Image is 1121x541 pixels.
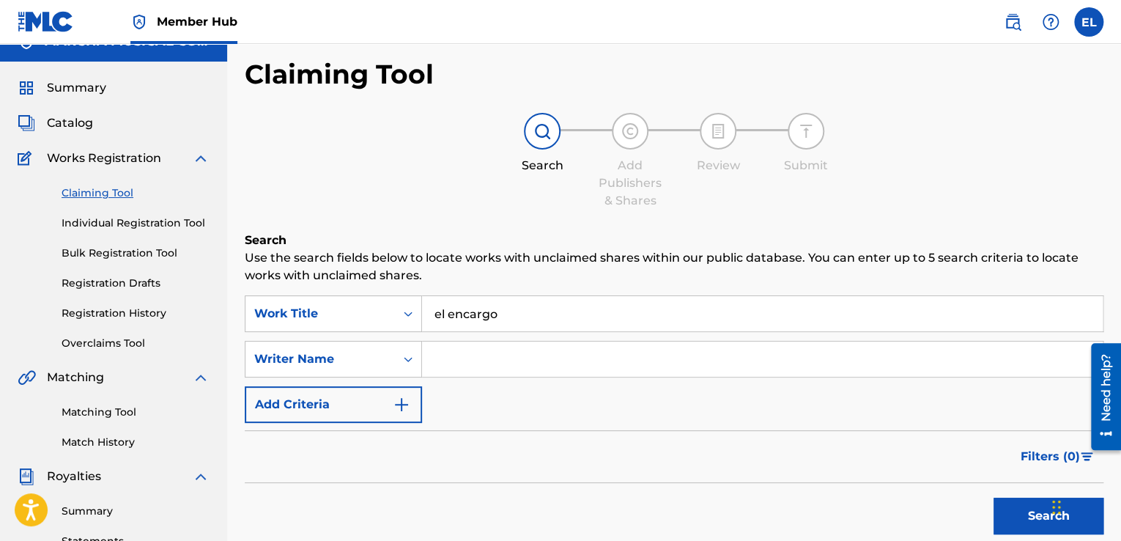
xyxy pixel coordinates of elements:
[192,468,210,485] img: expand
[1074,7,1103,37] div: User Menu
[1042,13,1059,31] img: help
[1048,471,1121,541] div: Widget de chat
[1080,338,1121,456] iframe: Resource Center
[192,369,210,386] img: expand
[62,246,210,261] a: Bulk Registration Tool
[62,336,210,351] a: Overclaims Tool
[47,79,106,97] span: Summary
[709,122,727,140] img: step indicator icon for Review
[1036,7,1065,37] div: Help
[1081,452,1093,461] img: filter
[62,216,210,231] a: Individual Registration Tool
[62,306,210,321] a: Registration History
[47,114,93,132] span: Catalog
[506,157,579,174] div: Search
[245,386,422,423] button: Add Criteria
[47,468,101,485] span: Royalties
[18,369,36,386] img: Matching
[245,232,1103,249] h6: Search
[62,276,210,291] a: Registration Drafts
[18,79,35,97] img: Summary
[62,185,210,201] a: Claiming Tool
[994,498,1103,534] button: Search
[254,350,386,368] div: Writer Name
[62,435,210,450] a: Match History
[157,13,237,30] span: Member Hub
[998,7,1027,37] a: Public Search
[18,468,35,485] img: Royalties
[18,150,37,167] img: Works Registration
[1012,438,1103,475] button: Filters (0)
[18,114,35,132] img: Catalog
[769,157,843,174] div: Submit
[1004,13,1021,31] img: search
[47,150,161,167] span: Works Registration
[1048,471,1121,541] iframe: Chat Widget
[18,114,93,132] a: CatalogCatalog
[681,157,755,174] div: Review
[18,79,106,97] a: SummarySummary
[797,122,815,140] img: step indicator icon for Submit
[254,305,386,323] div: Work Title
[1021,448,1080,465] span: Filters ( 0 )
[62,405,210,420] a: Matching Tool
[18,11,74,32] img: MLC Logo
[47,369,104,386] span: Matching
[1052,485,1061,529] div: Arrastrar
[62,504,210,519] a: Summary
[245,249,1103,284] p: Use the search fields below to locate works with unclaimed shares within our public database. You...
[621,122,639,140] img: step indicator icon for Add Publishers & Shares
[593,157,667,210] div: Add Publishers & Shares
[192,150,210,167] img: expand
[130,13,148,31] img: Top Rightsholder
[245,58,434,91] h2: Claiming Tool
[533,122,551,140] img: step indicator icon for Search
[393,396,410,413] img: 9d2ae6d4665cec9f34b9.svg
